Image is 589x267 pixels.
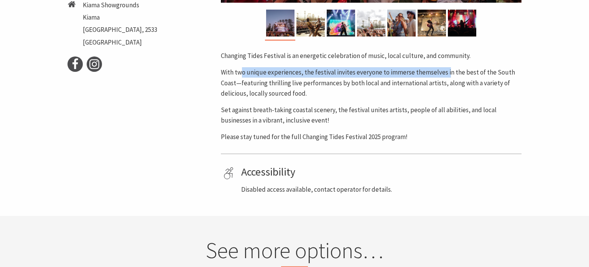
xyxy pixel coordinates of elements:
img: Changing Tides Festival Goers - 3 [448,10,476,36]
p: Disabled access available, contact operator for details. [241,184,519,195]
li: Kiama [83,12,157,23]
img: Changing Tides Performance - 1 [296,10,325,36]
li: [GEOGRAPHIC_DATA] [83,37,157,48]
h4: Accessibility [241,166,519,179]
img: Changing Tides Festival Goers - 2 [387,10,416,36]
img: Changing Tides Festival Goers - 1 [357,10,385,36]
img: Changing Tides Performance - 2 [418,10,446,36]
p: Please stay tuned for the full Changing Tides Festival 2025 program! [221,132,522,142]
p: Set against breath-taking coastal scenery, the festival unites artists, people of all abilities, ... [221,105,522,126]
img: Changing Tides Main Stage [266,10,294,36]
li: [GEOGRAPHIC_DATA], 2533 [83,25,157,35]
h2: See more options… [148,237,441,267]
p: Changing Tides Festival is an energetic celebration of music, local culture, and community. [221,51,522,61]
img: Changing Tides Performers - 3 [327,10,355,36]
p: With two unique experiences, the festival invites everyone to immerse themselves in the best of t... [221,67,522,99]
